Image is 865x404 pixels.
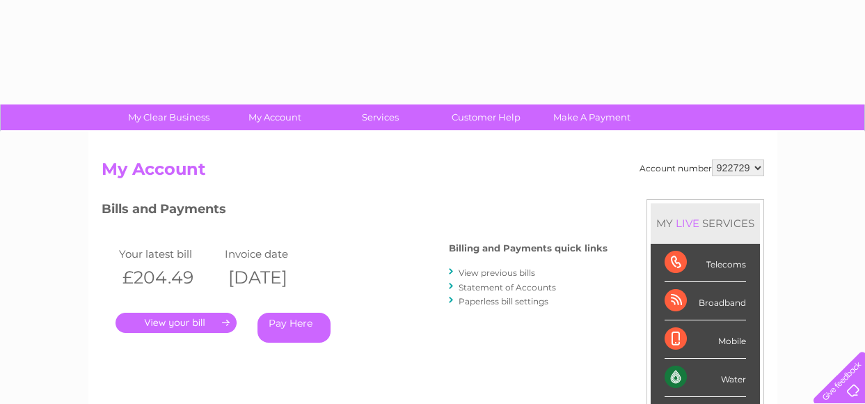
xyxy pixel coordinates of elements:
[217,104,332,130] a: My Account
[665,359,746,397] div: Water
[459,282,556,293] a: Statement of Accounts
[102,160,764,186] h2: My Account
[102,199,608,224] h3: Bills and Payments
[459,267,535,278] a: View previous bills
[221,263,328,292] th: [DATE]
[665,282,746,320] div: Broadband
[429,104,543,130] a: Customer Help
[116,244,222,263] td: Your latest bill
[459,296,548,306] a: Paperless bill settings
[665,244,746,282] div: Telecoms
[665,320,746,359] div: Mobile
[257,313,331,343] a: Pay Here
[116,263,222,292] th: £204.49
[323,104,438,130] a: Services
[111,104,226,130] a: My Clear Business
[640,160,764,176] div: Account number
[221,244,328,263] td: Invoice date
[449,243,608,254] h4: Billing and Payments quick links
[534,104,649,130] a: Make A Payment
[673,217,702,230] div: LIVE
[651,203,760,243] div: MY SERVICES
[116,313,237,333] a: .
